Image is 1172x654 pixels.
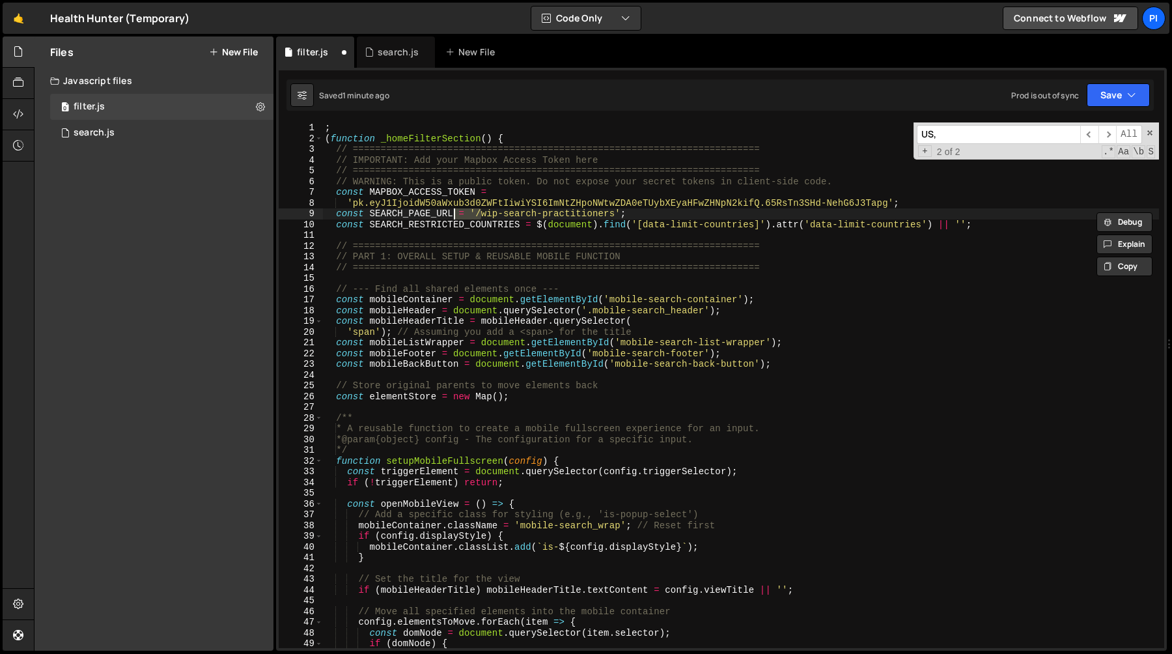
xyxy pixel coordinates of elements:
div: 24 [279,370,323,381]
div: 23 [279,359,323,370]
button: Explain [1096,235,1152,254]
div: 34 [279,477,323,489]
div: 30 [279,434,323,446]
div: 12 [279,241,323,252]
div: 19 [279,316,323,327]
div: 41 [279,552,323,563]
div: 5 [279,165,323,177]
div: 44 [279,585,323,596]
div: 47 [279,617,323,628]
div: 36 [279,499,323,510]
div: 13 [279,251,323,263]
div: 35 [279,488,323,499]
div: 28 [279,413,323,424]
div: 4 [279,155,323,166]
div: 15 [279,273,323,284]
div: 14 [279,263,323,274]
div: 37 [279,509,323,520]
span: Alt-Enter [1116,125,1142,144]
div: 7 [279,187,323,198]
div: 48 [279,628,323,639]
div: 26 [279,391,323,403]
button: Debug [1096,212,1152,232]
div: 18 [279,306,323,317]
div: 33 [279,466,323,477]
div: 45 [279,595,323,606]
button: New File [209,47,258,57]
div: 22 [279,348,323,360]
div: 1 [279,122,323,134]
div: 25 [279,380,323,391]
a: Connect to Webflow [1003,7,1138,30]
div: 40 [279,542,323,553]
span: Search In Selection [1147,145,1155,158]
div: 9 [279,208,323,220]
div: Saved [319,90,389,101]
a: Pi [1142,7,1165,30]
div: 39 [279,531,323,542]
div: search.js [74,127,115,139]
span: ​ [1080,125,1098,144]
h2: Files [50,45,74,59]
div: 27 [279,402,323,413]
div: 29 [279,423,323,434]
a: 🤙 [3,3,35,34]
div: 20 [279,327,323,338]
div: 49 [279,638,323,649]
div: 21 [279,337,323,348]
div: Prod is out of sync [1011,90,1079,101]
span: Whole Word Search [1132,145,1145,158]
div: 11 [279,230,323,241]
button: Save [1087,83,1150,107]
div: filter.js [74,101,105,113]
div: 38 [279,520,323,532]
div: 42 [279,563,323,575]
span: CaseSensitive Search [1117,145,1130,158]
div: 10 [279,220,323,231]
span: 0 [61,103,69,113]
button: Copy [1096,257,1152,276]
div: 46 [279,606,323,618]
div: 17 [279,294,323,306]
div: New File [445,46,500,59]
div: 31 [279,445,323,456]
span: Toggle Replace mode [918,145,932,158]
div: 2 [279,134,323,145]
div: Health Hunter (Temporary) [50,10,189,26]
div: 43 [279,574,323,585]
div: 8 [279,198,323,209]
div: search.js [378,46,419,59]
button: Code Only [531,7,641,30]
div: 16494/44708.js [50,94,273,120]
div: 1 minute ago [342,90,389,101]
span: 2 of 2 [932,147,966,158]
span: ​ [1098,125,1117,144]
div: filter.js [297,46,328,59]
div: 3 [279,144,323,155]
div: 16 [279,284,323,295]
div: Javascript files [35,68,273,94]
div: 32 [279,456,323,467]
span: RegExp Search [1102,145,1115,158]
div: 6 [279,177,323,188]
div: 16494/45041.js [50,120,273,146]
input: Search for [917,125,1080,144]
